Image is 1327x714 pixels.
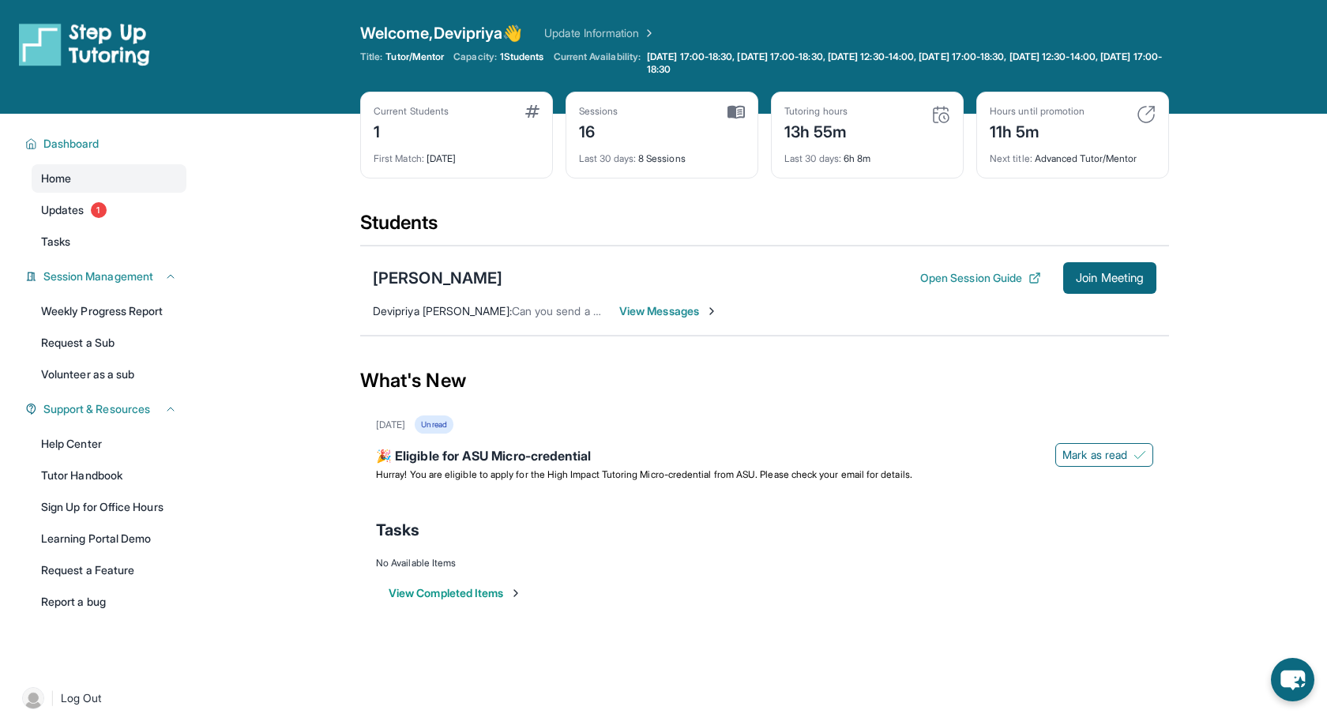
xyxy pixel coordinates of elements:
img: Chevron-Right [705,305,718,318]
a: Request a Feature [32,556,186,584]
span: Current Availability: [554,51,641,76]
div: 16 [579,118,618,143]
button: Support & Resources [37,401,177,417]
a: Learning Portal Demo [32,524,186,553]
div: Unread [415,415,453,434]
span: Log Out [61,690,102,706]
span: Tasks [376,519,419,541]
span: Tutor/Mentor [385,51,444,63]
span: [DATE] 17:00-18:30, [DATE] 17:00-18:30, [DATE] 12:30-14:00, [DATE] 17:00-18:30, [DATE] 12:30-14:0... [647,51,1166,76]
div: Hours until promotion [990,105,1085,118]
div: [DATE] [376,419,405,431]
a: Sign Up for Office Hours [32,493,186,521]
span: Mark as read [1062,447,1127,463]
button: Open Session Guide [920,270,1041,286]
button: Session Management [37,269,177,284]
span: 1 [91,202,107,218]
span: Last 30 days : [579,152,636,164]
span: Updates [41,202,85,218]
img: card [727,105,745,119]
div: Sessions [579,105,618,118]
button: View Completed Items [389,585,522,601]
button: Dashboard [37,136,177,152]
a: Update Information [544,25,655,41]
span: First Match : [374,152,424,164]
span: Session Management [43,269,153,284]
div: Students [360,210,1169,245]
div: 11h 5m [990,118,1085,143]
img: card [1137,105,1156,124]
img: logo [19,22,150,66]
a: Help Center [32,430,186,458]
span: Support & Resources [43,401,150,417]
span: View Messages [619,303,718,319]
a: Weekly Progress Report [32,297,186,325]
span: Title: [360,51,382,63]
a: Request a Sub [32,329,186,357]
div: 6h 8m [784,143,950,165]
span: Home [41,171,71,186]
button: Mark as read [1055,443,1153,467]
div: No Available Items [376,557,1153,569]
span: Capacity: [453,51,497,63]
button: Join Meeting [1063,262,1156,294]
span: Join Meeting [1076,273,1144,283]
div: Current Students [374,105,449,118]
span: | [51,689,55,708]
div: [PERSON_NAME] [373,267,502,289]
span: Dashboard [43,136,100,152]
span: Devipriya [PERSON_NAME] : [373,304,512,318]
img: card [525,105,539,118]
span: Hurray! You are eligible to apply for the High Impact Tutoring Micro-credential from ASU. Please ... [376,468,912,480]
span: Tasks [41,234,70,250]
span: 1 Students [500,51,544,63]
span: Last 30 days : [784,152,841,164]
span: Can you send a meesage to Step up regarding this? [512,304,772,318]
div: 8 Sessions [579,143,745,165]
a: Report a bug [32,588,186,616]
a: Tasks [32,227,186,256]
img: Mark as read [1133,449,1146,461]
div: [DATE] [374,143,539,165]
div: 1 [374,118,449,143]
button: chat-button [1271,658,1314,701]
a: Updates1 [32,196,186,224]
a: Home [32,164,186,193]
span: Welcome, Devipriya 👋 [360,22,522,44]
div: 🎉 Eligible for ASU Micro-credential [376,446,1153,468]
div: Tutoring hours [784,105,848,118]
img: card [931,105,950,124]
img: user-img [22,687,44,709]
div: Advanced Tutor/Mentor [990,143,1156,165]
div: What's New [360,346,1169,415]
div: 13h 55m [784,118,848,143]
span: Next title : [990,152,1032,164]
a: [DATE] 17:00-18:30, [DATE] 17:00-18:30, [DATE] 12:30-14:00, [DATE] 17:00-18:30, [DATE] 12:30-14:0... [644,51,1169,76]
a: Volunteer as a sub [32,360,186,389]
a: Tutor Handbook [32,461,186,490]
img: Chevron Right [640,25,656,41]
